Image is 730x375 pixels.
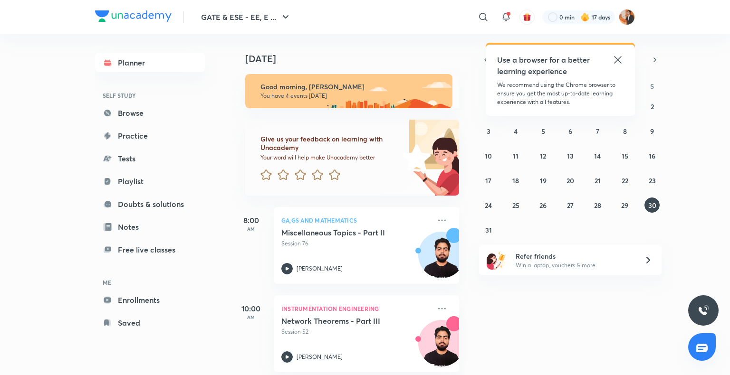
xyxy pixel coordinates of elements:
button: August 10, 2025 [481,148,496,163]
a: Practice [95,126,205,145]
button: August 28, 2025 [590,197,605,213]
abbr: August 24, 2025 [485,201,492,210]
abbr: August 20, 2025 [567,176,574,185]
abbr: August 25, 2025 [512,201,519,210]
abbr: August 27, 2025 [567,201,574,210]
abbr: August 26, 2025 [539,201,547,210]
abbr: August 11, 2025 [513,151,519,160]
a: Tests [95,149,205,168]
p: AM [232,226,270,232]
button: August 25, 2025 [508,197,523,213]
button: August 4, 2025 [508,123,523,139]
h4: [DATE] [245,53,469,65]
abbr: August 21, 2025 [595,176,601,185]
a: Planner [95,53,205,72]
button: August 30, 2025 [644,197,660,213]
button: August 2, 2025 [644,99,660,114]
button: August 31, 2025 [481,222,496,237]
p: Your word will help make Unacademy better [260,154,399,161]
h6: SELF STUDY [95,87,205,103]
button: August 20, 2025 [563,173,578,188]
h5: Miscellaneous Topics - Part II [281,228,400,237]
abbr: August 15, 2025 [622,151,628,160]
p: [PERSON_NAME] [297,264,343,273]
h6: ME [95,274,205,291]
a: Notes [95,217,205,236]
button: August 13, 2025 [563,148,578,163]
button: August 6, 2025 [563,123,578,139]
abbr: August 12, 2025 [540,151,546,160]
button: August 12, 2025 [536,148,551,163]
abbr: August 14, 2025 [594,151,601,160]
abbr: August 23, 2025 [649,176,656,185]
button: August 23, 2025 [644,173,660,188]
h5: Use a browser for a better learning experience [497,54,592,77]
h6: Good morning, [PERSON_NAME] [260,83,444,91]
button: August 29, 2025 [617,197,633,213]
a: Company Logo [95,10,172,24]
abbr: Saturday [650,82,654,91]
abbr: August 29, 2025 [621,201,628,210]
abbr: August 9, 2025 [650,127,654,136]
abbr: August 6, 2025 [568,127,572,136]
h5: 10:00 [232,303,270,314]
button: August 3, 2025 [481,123,496,139]
p: Win a laptop, vouchers & more [516,261,633,270]
h5: Network Theorems - Part III [281,316,400,326]
img: avatar [523,13,531,21]
img: morning [245,74,452,108]
img: Company Logo [95,10,172,22]
abbr: August 10, 2025 [485,151,492,160]
button: avatar [519,9,535,25]
button: August 18, 2025 [508,173,523,188]
a: Playlist [95,172,205,191]
p: Session 52 [281,328,431,336]
button: August 19, 2025 [536,173,551,188]
button: August 24, 2025 [481,197,496,213]
button: August 15, 2025 [617,148,633,163]
p: [PERSON_NAME] [297,353,343,361]
img: streak [580,12,590,22]
img: Avatar [419,237,464,282]
p: Instrumentation Engineering [281,303,431,314]
a: Browse [95,103,205,122]
a: Saved [95,313,205,332]
h6: Refer friends [516,251,633,261]
a: Enrollments [95,291,205,309]
abbr: August 4, 2025 [514,127,518,136]
button: August 22, 2025 [617,173,633,188]
img: Ayush sagitra [619,9,635,25]
h5: 8:00 [232,215,270,226]
button: August 11, 2025 [508,148,523,163]
button: August 17, 2025 [481,173,496,188]
abbr: August 22, 2025 [622,176,628,185]
abbr: August 18, 2025 [512,176,519,185]
abbr: August 30, 2025 [648,201,656,210]
img: Avatar [419,325,464,371]
button: August 14, 2025 [590,148,605,163]
p: AM [232,314,270,320]
abbr: August 2, 2025 [651,102,654,111]
abbr: August 3, 2025 [487,127,490,136]
abbr: August 28, 2025 [594,201,601,210]
abbr: August 19, 2025 [540,176,547,185]
button: August 9, 2025 [644,123,660,139]
button: August 7, 2025 [590,123,605,139]
button: August 26, 2025 [536,197,551,213]
button: GATE & ESE - EE, E ... [195,8,297,27]
abbr: August 31, 2025 [485,225,492,234]
p: GA,GS and Mathematics [281,215,431,226]
img: ttu [698,305,709,316]
a: Doubts & solutions [95,195,205,214]
abbr: August 8, 2025 [623,127,627,136]
button: August 8, 2025 [617,123,633,139]
button: August 27, 2025 [563,197,578,213]
a: Free live classes [95,240,205,259]
img: feedback_image [370,120,459,196]
abbr: August 16, 2025 [649,151,655,160]
abbr: August 7, 2025 [596,127,599,136]
p: Session 76 [281,239,431,248]
abbr: August 5, 2025 [541,127,545,136]
abbr: August 17, 2025 [485,176,491,185]
button: August 21, 2025 [590,173,605,188]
